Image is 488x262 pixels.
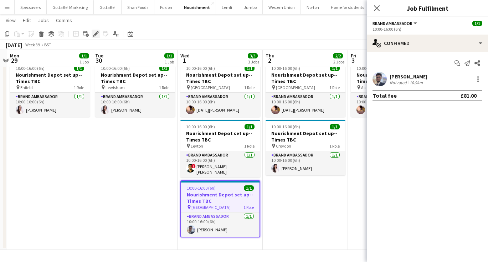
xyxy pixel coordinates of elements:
a: Comms [53,16,75,25]
h3: Nourishment Depot set up--Times TBC [266,72,345,84]
span: 30 [94,56,103,65]
span: 1 Role [159,85,169,90]
app-job-card: 10:00-16:00 (6h)1/1Nourishment Depot set up--Times TBC Lewisham1 RoleBrand Ambassador1/110:00-16:... [95,61,175,117]
button: Shan Foods [122,0,154,14]
span: 1/1 [74,66,84,71]
button: Specsavers [15,0,47,14]
a: View [3,16,19,25]
div: [PERSON_NAME] [390,73,427,80]
span: [GEOGRAPHIC_DATA] [276,85,315,90]
span: [GEOGRAPHIC_DATA] [191,85,230,90]
app-job-card: 10:00-16:00 (6h)1/1Nourishment Depot set up--Times TBC [GEOGRAPHIC_DATA]1 RoleBrand Ambassador1/1... [266,61,345,117]
button: Norton [301,0,325,14]
span: 1 Role [243,205,254,210]
app-job-card: 10:00-16:00 (6h)1/1Nourishment Depot set up--Times TBC [GEOGRAPHIC_DATA]1 RoleBrand Ambassador1/1... [180,61,260,117]
div: Confirmed [367,35,488,52]
button: Fusion [154,0,178,14]
span: 1 Role [244,143,255,149]
span: Leyton [191,143,203,149]
div: Not rated [390,80,408,85]
span: 1/1 [244,185,254,191]
a: Jobs [35,16,52,25]
span: 10:00-16:00 (6h) [186,66,215,71]
button: Brand Ambassador [373,21,418,26]
div: 2 Jobs [333,59,344,65]
button: Jumbo [238,0,263,14]
div: 3 Jobs [248,59,259,65]
span: Mon [10,52,19,59]
app-card-role: Brand Ambassador1/110:00-16:00 (6h)[PERSON_NAME] [181,212,260,237]
span: Tue [95,52,103,59]
span: 1/1 [330,66,340,71]
span: ! [191,164,196,168]
span: 29 [9,56,19,65]
span: 1/1 [245,124,255,129]
div: 1 Job [165,59,174,65]
span: Fri [351,52,356,59]
span: Wed [180,52,190,59]
div: £81.00 [461,92,477,99]
div: 10.9km [408,80,424,85]
span: 1 Role [329,85,340,90]
span: Lewisham [106,85,125,90]
span: 10:00-16:00 (6h) [16,66,45,71]
h3: Nourishment Depot set up--Times TBC [351,72,431,84]
span: Croydon [276,143,291,149]
span: 3/3 [248,53,258,58]
span: Edit [23,17,31,24]
app-card-role: Brand Ambassador1/110:00-16:00 (6h)[DATE][PERSON_NAME] [180,93,260,117]
app-card-role: Brand Ambassador1/110:00-16:00 (6h)[DATE][PERSON_NAME] [266,93,345,117]
h3: Nourishment Depot set up--Times TBC [181,191,260,204]
span: Brand Ambassador [373,21,412,26]
h3: Nourishment Depot set up--Times TBC [95,72,175,84]
div: 10:00-16:00 (6h) [373,26,482,32]
span: 3 [350,56,356,65]
app-job-card: 10:00-16:00 (6h)1/1Nourishment Depot set up--Times TBC [GEOGRAPHIC_DATA]1 RoleBrand Ambassador1/1... [180,180,260,237]
span: View [6,17,16,24]
span: 1/1 [245,66,255,71]
span: Jobs [38,17,49,24]
app-card-role: Brand Ambassador1/110:00-16:00 (6h)![PERSON_NAME] [PERSON_NAME] [180,151,260,178]
span: 1 Role [329,143,340,149]
app-card-role: Brand Ambassador1/110:00-16:00 (6h)[DATE][PERSON_NAME] [351,93,431,117]
h3: Job Fulfilment [367,4,488,13]
button: GottaBe! [94,0,122,14]
span: 10:00-16:00 (6h) [186,124,215,129]
button: Nourishment [178,0,216,14]
span: 1 Role [244,85,255,90]
h3: Nourishment Depot set up--Times TBC [180,72,260,84]
app-job-card: 10:00-16:00 (6h)1/1Nourishment Depot set up--Times TBC Aston1 RoleBrand Ambassador1/110:00-16:00 ... [351,61,431,117]
h3: Nourishment Depot set up--Times TBC [10,72,90,84]
button: Western Union [263,0,301,14]
h3: Nourishment Depot set up--Times TBC [266,130,345,143]
span: Thu [266,52,274,59]
app-job-card: 10:00-16:00 (6h)1/1Nourishment Depot set up--Times TBC Croydon1 RoleBrand Ambassador1/110:00-16:0... [266,120,345,175]
button: GottaBe! Marketing [47,0,94,14]
div: 1 Job [79,59,89,65]
button: Home for students [325,0,370,14]
span: 1 Role [74,85,84,90]
div: [DATE] [6,41,22,48]
span: 2/2 [333,53,343,58]
app-job-card: 10:00-16:00 (6h)1/1Nourishment Depot set up--Times TBC Leyton1 RoleBrand Ambassador1/110:00-16:00... [180,120,260,178]
span: 1/1 [164,53,174,58]
span: 1/1 [79,53,89,58]
app-job-card: 10:00-16:00 (6h)1/1Nourishment Depot set up--Times TBC Enfield1 RoleBrand Ambassador1/110:00-16:0... [10,61,90,117]
span: 1/1 [330,124,340,129]
span: 1 [179,56,190,65]
span: 10:00-16:00 (6h) [271,124,300,129]
span: 10:00-16:00 (6h) [101,66,130,71]
span: 1/1 [472,21,482,26]
h3: Nourishment Depot set up--Times TBC [180,130,260,143]
span: 10:00-16:00 (6h) [356,66,385,71]
div: Total fee [373,92,397,99]
app-card-role: Brand Ambassador1/110:00-16:00 (6h)[PERSON_NAME] [95,93,175,117]
span: Aston [361,85,371,90]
